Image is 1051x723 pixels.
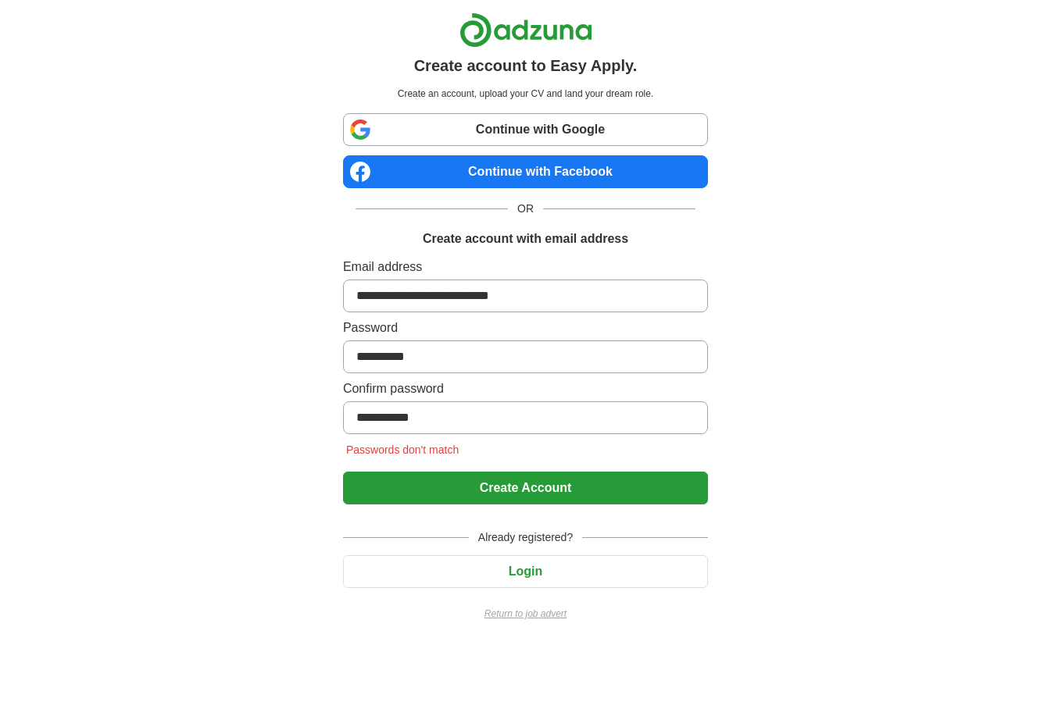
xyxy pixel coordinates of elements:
[343,319,708,337] label: Password
[414,54,638,77] h1: Create account to Easy Apply.
[343,443,462,456] span: Passwords don't match
[343,258,708,276] label: Email address
[343,472,708,504] button: Create Account
[343,607,708,621] a: Return to job advert
[343,155,708,188] a: Continue with Facebook
[343,113,708,146] a: Continue with Google
[423,230,628,248] h1: Create account with email address
[343,379,708,398] label: Confirm password
[343,565,708,578] a: Login
[508,201,543,217] span: OR
[346,87,705,101] p: Create an account, upload your CV and land your dream role.
[343,555,708,588] button: Login
[459,12,592,48] img: Adzuna logo
[469,529,582,546] span: Already registered?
